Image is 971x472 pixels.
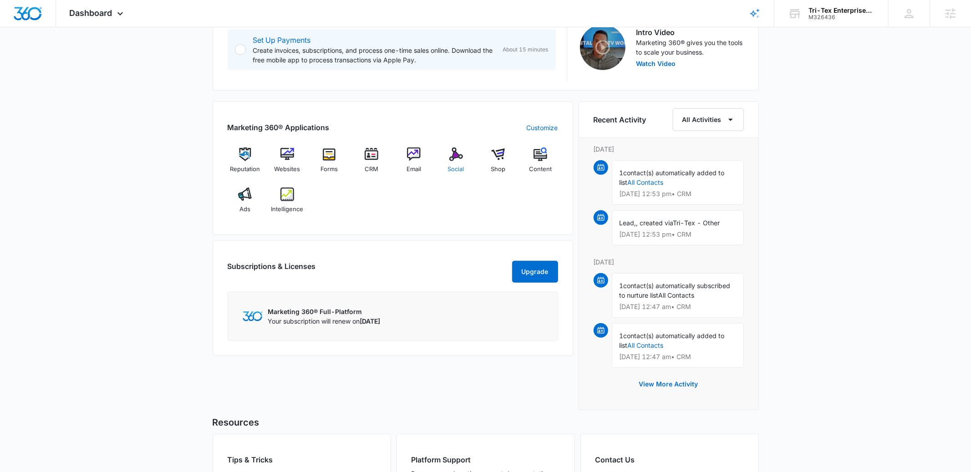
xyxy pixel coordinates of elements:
div: account id [808,14,875,20]
span: 1 [620,282,624,289]
span: contact(s) automatically added to list [620,332,725,349]
p: Marketing 360® gives you the tools to scale your business. [636,38,744,57]
p: [DATE] 12:53 pm • CRM [620,231,736,238]
span: Dashboard [70,8,112,18]
span: Ads [239,205,250,214]
a: CRM [354,147,389,180]
span: contact(s) automatically added to list [620,169,725,186]
span: Intelligence [271,205,303,214]
span: Email [407,165,421,174]
h5: Resources [213,416,759,429]
h2: Contact Us [595,454,744,465]
h3: Intro Video [636,27,744,38]
p: Marketing 360® Full-Platform [268,307,381,316]
span: Reputation [230,165,260,174]
a: Customize [527,123,558,132]
span: Websites [274,165,300,174]
h2: Subscriptions & Licenses [228,261,316,279]
button: Upgrade [512,261,558,283]
a: Reputation [228,147,263,180]
span: 1 [620,332,624,340]
span: Content [529,165,552,174]
p: [DATE] 12:47 am • CRM [620,354,736,360]
span: About 15 minutes [503,46,549,54]
button: Watch Video [636,61,676,67]
a: Forms [312,147,347,180]
div: account name [808,7,875,14]
span: Social [448,165,464,174]
span: contact(s) automatically subscribed to nurture list [620,282,731,299]
span: , created via [636,219,673,227]
h2: Platform Support [412,454,560,465]
p: Create invoices, subscriptions, and process one-time sales online. Download the free mobile app t... [253,46,496,65]
a: Content [523,147,558,180]
a: Social [438,147,473,180]
a: All Contacts [628,178,664,186]
img: Intro Video [580,25,625,70]
h2: Tips & Tricks [228,454,376,465]
p: [DATE] 12:47 am • CRM [620,304,736,310]
a: Websites [269,147,305,180]
span: All Contacts [659,291,695,299]
a: Intelligence [269,188,305,220]
a: Email [397,147,432,180]
button: View More Activity [630,373,707,395]
p: [DATE] [594,257,744,267]
span: [DATE] [360,317,381,325]
h6: Recent Activity [594,114,646,125]
a: All Contacts [628,341,664,349]
a: Ads [228,188,263,220]
span: CRM [365,165,378,174]
p: Your subscription will renew on [268,316,381,326]
p: [DATE] [594,144,744,154]
button: All Activities [673,108,744,131]
span: Lead, [620,219,636,227]
a: Shop [481,147,516,180]
p: [DATE] 12:53 pm • CRM [620,191,736,197]
a: Set Up Payments [253,36,311,45]
span: Shop [491,165,505,174]
span: Tri-Tex - Other [673,219,720,227]
h2: Marketing 360® Applications [228,122,330,133]
span: 1 [620,169,624,177]
img: Marketing 360 Logo [243,311,263,321]
span: Forms [320,165,338,174]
